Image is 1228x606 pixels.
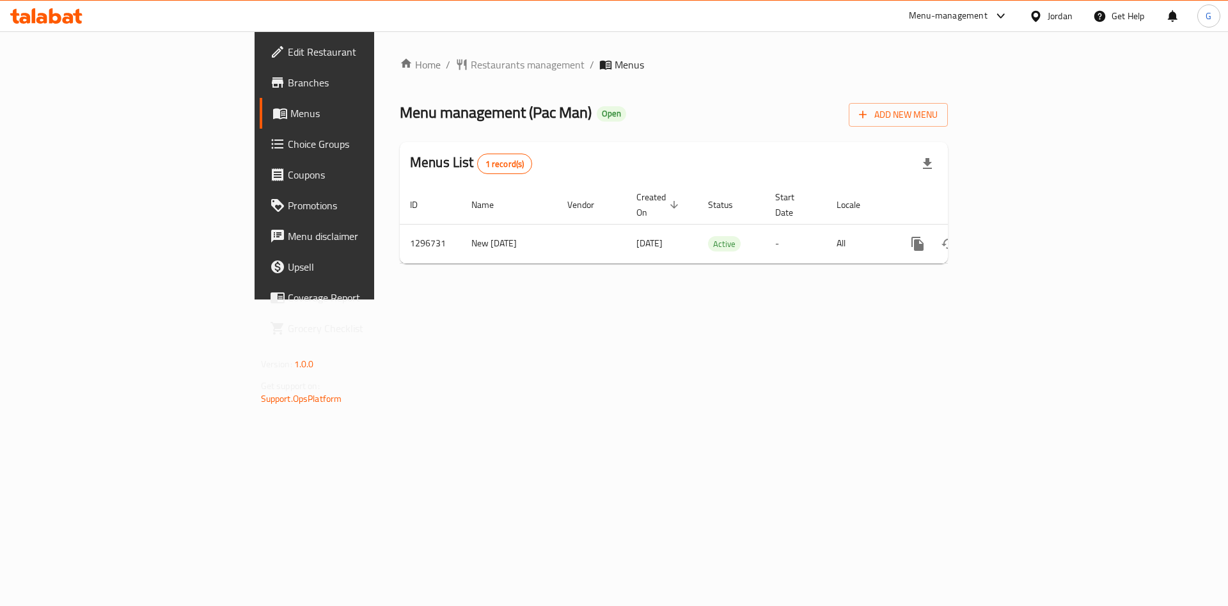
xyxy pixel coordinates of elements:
[892,186,1035,225] th: Actions
[410,197,434,212] span: ID
[260,221,460,251] a: Menu disclaimer
[260,129,460,159] a: Choice Groups
[288,44,450,60] span: Edit Restaurant
[288,321,450,336] span: Grocery Checklist
[260,251,460,282] a: Upsell
[1206,9,1211,23] span: G
[708,237,741,251] span: Active
[859,107,938,123] span: Add New Menu
[912,148,943,179] div: Export file
[708,197,750,212] span: Status
[597,106,626,122] div: Open
[288,136,450,152] span: Choice Groups
[400,98,592,127] span: Menu management ( Pac Man )
[478,158,532,170] span: 1 record(s)
[775,189,811,220] span: Start Date
[461,224,557,263] td: New [DATE]
[615,57,644,72] span: Menus
[708,236,741,251] div: Active
[909,8,988,24] div: Menu-management
[826,224,892,263] td: All
[1048,9,1073,23] div: Jordan
[636,189,682,220] span: Created On
[902,228,933,259] button: more
[261,390,342,407] a: Support.OpsPlatform
[400,57,948,72] nav: breadcrumb
[455,57,585,72] a: Restaurants management
[260,313,460,344] a: Grocery Checklist
[765,224,826,263] td: -
[471,57,585,72] span: Restaurants management
[260,190,460,221] a: Promotions
[294,356,314,372] span: 1.0.0
[410,153,532,174] h2: Menus List
[597,108,626,119] span: Open
[261,356,292,372] span: Version:
[288,290,450,305] span: Coverage Report
[288,167,450,182] span: Coupons
[288,228,450,244] span: Menu disclaimer
[288,259,450,275] span: Upsell
[290,106,450,121] span: Menus
[567,197,611,212] span: Vendor
[261,378,320,394] span: Get support on:
[288,198,450,213] span: Promotions
[260,67,460,98] a: Branches
[400,186,1035,264] table: enhanced table
[590,57,594,72] li: /
[933,228,964,259] button: Change Status
[260,36,460,67] a: Edit Restaurant
[288,75,450,90] span: Branches
[260,98,460,129] a: Menus
[477,154,533,174] div: Total records count
[849,103,948,127] button: Add New Menu
[260,282,460,313] a: Coverage Report
[837,197,877,212] span: Locale
[636,235,663,251] span: [DATE]
[471,197,510,212] span: Name
[260,159,460,190] a: Coupons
